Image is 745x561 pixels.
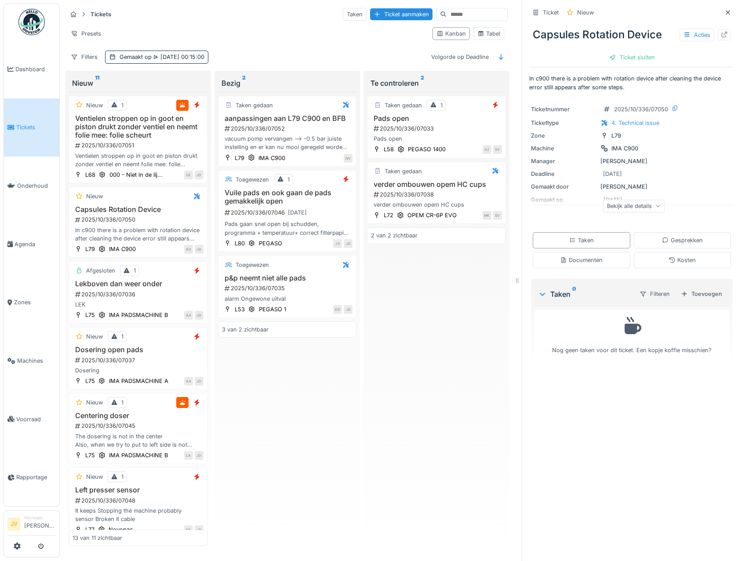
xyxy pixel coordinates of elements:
div: 1 [287,175,290,184]
sup: 0 [572,289,576,299]
div: L53 [235,305,245,313]
div: AA [184,377,193,386]
div: 2025/10/336/07045 [74,422,204,430]
div: Tickettype [531,119,597,127]
div: It keeps Stopping thé machine probably sensor Broken it cable [73,506,204,523]
div: LEK [73,300,204,309]
div: OPEM CR-6P EVO [407,211,457,219]
div: Nieuw [72,78,204,88]
span: Rapportage [16,473,56,481]
span: Onderhoud [17,182,56,190]
div: JD [195,245,204,254]
div: KD [333,305,342,314]
div: Bekijk alle details [603,200,665,212]
div: 2025/10/336/07048 [74,496,204,505]
div: JD [195,451,204,460]
div: alarm Ongewone uitval [222,295,353,303]
a: Voorraad [4,390,59,448]
div: Toevoegen [677,288,726,300]
div: Novopac [109,525,133,534]
span: Tickets [16,123,56,131]
div: Presets [67,27,105,40]
div: Deadline [531,170,597,178]
div: 2025/10/336/07036 [74,290,204,299]
div: IMA C900 [109,245,136,253]
div: Filters [67,51,102,63]
div: Gemaakt door [531,182,597,191]
strong: Tickets [87,10,115,18]
div: 2025/10/336/07035 [224,284,353,292]
div: L75 [85,451,95,459]
div: EE [184,171,193,179]
div: 2025/10/336/07038 [373,190,502,199]
div: Dosering [73,366,204,375]
div: 1 [134,266,136,275]
div: 2025/10/336/07050 [74,215,204,224]
div: 1 [121,398,124,407]
div: L77 [85,525,94,534]
div: Nieuw [86,332,103,341]
div: 3 van 2 zichtbaar [222,325,269,334]
div: Ticket [543,8,559,17]
div: KD [184,245,193,254]
a: Dashboard [4,40,59,98]
div: Machine [531,144,597,153]
div: Taken [343,8,367,21]
div: 2025/10/336/07052 [224,124,353,133]
div: IMA PADSMACHINE B [109,451,168,459]
span: Agenda [15,240,56,248]
div: MK [483,211,491,220]
div: JD [195,525,204,534]
div: Nieuw [86,101,103,109]
div: [DATE] [603,170,622,178]
div: L79 [611,131,621,140]
p: In c900 there is a problem with rotation device after cleaning the device error still appears aft... [529,74,734,91]
div: Te controleren [371,78,502,88]
div: Toegewezen [236,261,269,269]
div: Kanban [436,29,466,38]
h3: Pads open [371,114,502,123]
div: L80 [235,239,245,248]
h3: Capsules Rotation Device [73,205,204,214]
div: [PERSON_NAME] [531,157,733,165]
h3: p&p neemt niet alle pads [222,274,353,282]
div: Afgesloten [86,266,115,275]
div: JD [195,171,204,179]
div: 2 van 2 zichtbaar [371,231,418,240]
div: In c900 there is a problem with rotation device after cleaning the device error still appears aft... [73,226,204,243]
div: JD [195,377,204,386]
div: 1 [440,101,443,109]
a: Zones [4,273,59,332]
div: L75 [85,311,95,319]
div: 2025/10/336/07050 [614,105,668,113]
h3: verder ombouwen opem HC cups [371,180,502,189]
div: JD [344,305,353,314]
div: Manager [24,514,56,521]
sup: 11 [95,78,99,88]
div: L79 [235,154,244,162]
div: Ticket aanmaken [370,8,432,20]
div: 4. Technical issue [611,119,659,127]
div: 1 [121,473,124,481]
div: IMA PADSMACHINE B [109,311,168,319]
a: JV Manager[PERSON_NAME] [7,514,56,535]
h3: aanpassingen aan L79 C900 en BFB [222,114,353,123]
div: Manager [531,157,597,165]
div: Tabel [477,29,500,38]
div: Pads gaan snel open bij schudden, programma + temperatuur+ correct filterpapier pla [222,220,353,237]
div: Zone [531,131,597,140]
div: Documenten [560,256,603,264]
div: Nog geen taken voor dit ticket. Een kopje koffie misschien? [540,313,723,354]
div: vacuum pomp vervangen --> -0.5 bar juiste instelling en er kan nu mooi geregeld worden. ([PERSON_... [222,135,353,151]
div: L75 [85,377,95,385]
div: L72 [384,211,393,219]
div: [DATE] [288,208,307,217]
div: IMA C900 [258,154,285,162]
h3: Dosering open pads [73,346,204,354]
div: 13 van 11 zichtbaar [73,534,122,542]
div: Filteren [636,288,674,300]
div: verder ombouwen opem HC cups [371,200,502,209]
div: YA [184,525,193,534]
a: Tickets [4,98,59,157]
div: JV [333,239,342,248]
